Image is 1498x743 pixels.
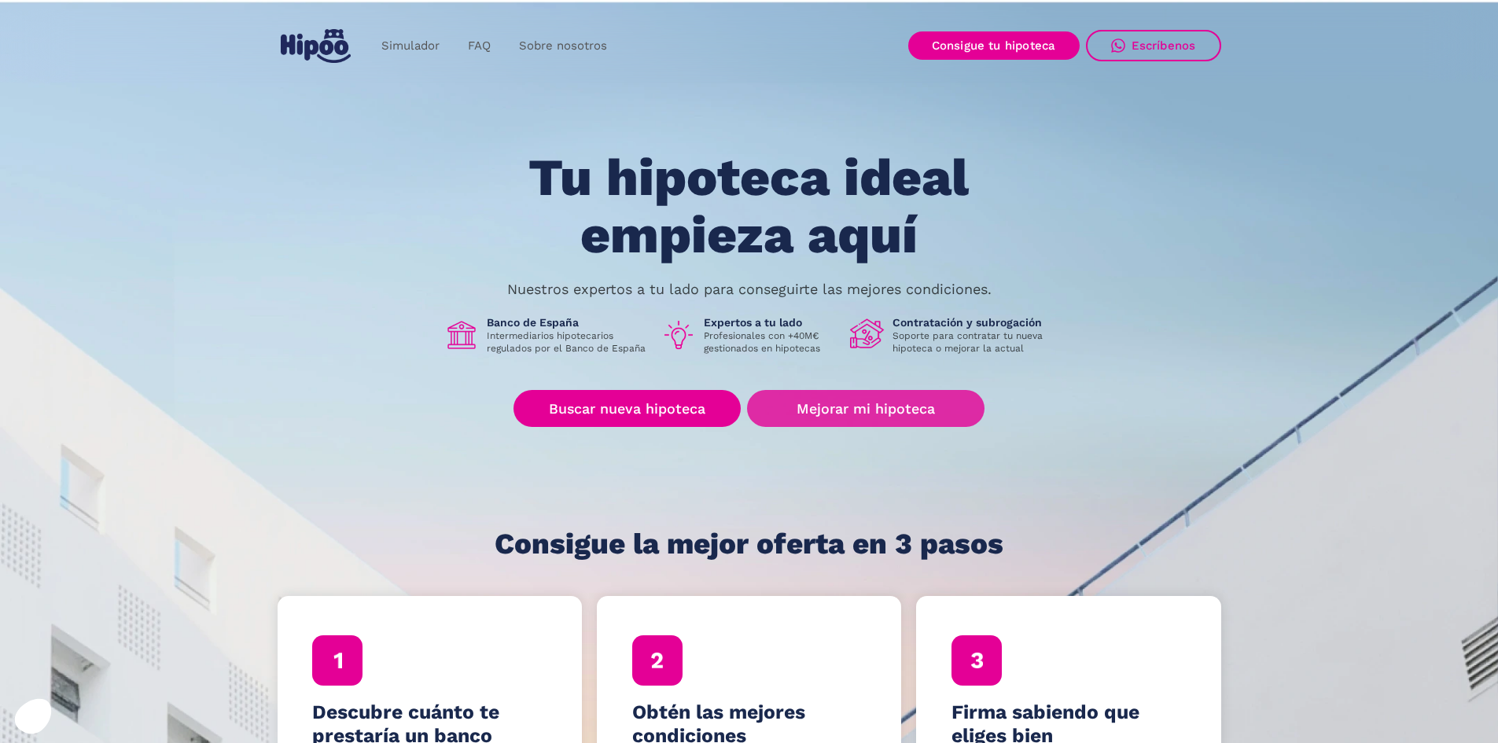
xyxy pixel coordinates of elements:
[704,315,837,329] h1: Expertos a tu lado
[451,149,1047,263] h1: Tu hipoteca ideal empieza aquí
[908,31,1080,60] a: Consigue tu hipoteca
[1132,39,1196,53] div: Escríbenos
[454,31,505,61] a: FAQ
[513,390,741,427] a: Buscar nueva hipoteca
[278,23,355,69] a: home
[893,315,1054,329] h1: Contratación y subrogación
[487,329,649,355] p: Intermediarios hipotecarios regulados por el Banco de España
[505,31,621,61] a: Sobre nosotros
[495,528,1003,560] h1: Consigue la mejor oferta en 3 pasos
[704,329,837,355] p: Profesionales con +40M€ gestionados en hipotecas
[507,283,992,296] p: Nuestros expertos a tu lado para conseguirte las mejores condiciones.
[487,315,649,329] h1: Banco de España
[893,329,1054,355] p: Soporte para contratar tu nueva hipoteca o mejorar la actual
[367,31,454,61] a: Simulador
[1086,30,1221,61] a: Escríbenos
[747,390,984,427] a: Mejorar mi hipoteca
